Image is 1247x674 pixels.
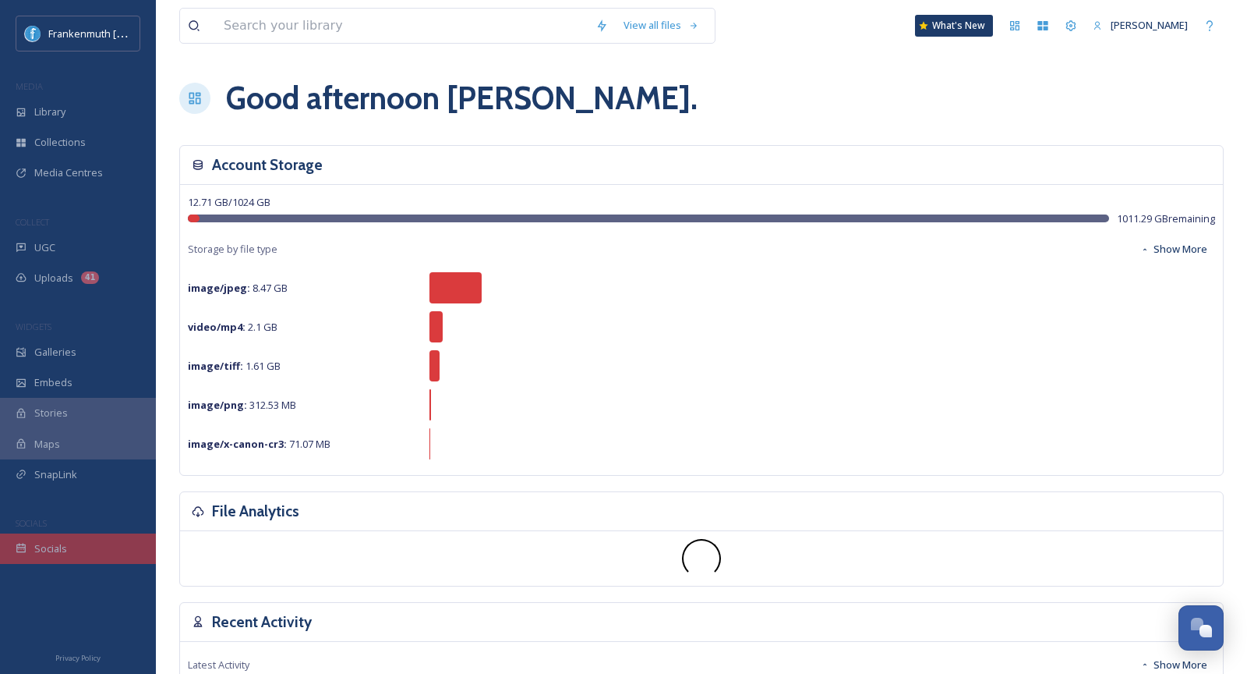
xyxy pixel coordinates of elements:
[16,321,51,332] span: WIDGETS
[188,398,296,412] span: 312.53 MB
[188,437,287,451] strong: image/x-canon-cr3 :
[48,26,166,41] span: Frankenmuth [US_STATE]
[188,658,249,672] span: Latest Activity
[1085,10,1196,41] a: [PERSON_NAME]
[915,15,993,37] a: What's New
[34,541,67,556] span: Socials
[34,375,72,390] span: Embeds
[34,105,65,119] span: Library
[212,611,312,633] h3: Recent Activity
[1178,605,1224,651] button: Open Chat
[212,500,299,523] h3: File Analytics
[226,75,698,122] h1: Good afternoon [PERSON_NAME] .
[34,240,55,255] span: UGC
[34,345,76,360] span: Galleries
[188,195,270,209] span: 12.71 GB / 1024 GB
[25,26,41,41] img: Social%20Media%20PFP%202025.jpg
[616,10,707,41] a: View all files
[188,242,277,257] span: Storage by file type
[188,281,288,295] span: 8.47 GB
[1132,234,1215,264] button: Show More
[188,398,247,412] strong: image/png :
[188,320,246,334] strong: video/mp4 :
[34,467,77,482] span: SnapLink
[34,437,60,452] span: Maps
[34,165,103,180] span: Media Centres
[55,647,101,666] a: Privacy Policy
[188,320,277,334] span: 2.1 GB
[212,154,323,176] h3: Account Storage
[34,271,73,286] span: Uploads
[34,406,68,420] span: Stories
[188,359,243,373] strong: image/tiff :
[188,437,330,451] span: 71.07 MB
[55,653,101,663] span: Privacy Policy
[16,216,49,228] span: COLLECT
[16,80,43,92] span: MEDIA
[1111,18,1188,32] span: [PERSON_NAME]
[34,135,86,150] span: Collections
[16,517,47,529] span: SOCIALS
[188,359,281,373] span: 1.61 GB
[81,271,99,284] div: 41
[188,281,250,295] strong: image/jpeg :
[1117,211,1215,226] span: 1011.29 GB remaining
[216,9,588,43] input: Search your library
